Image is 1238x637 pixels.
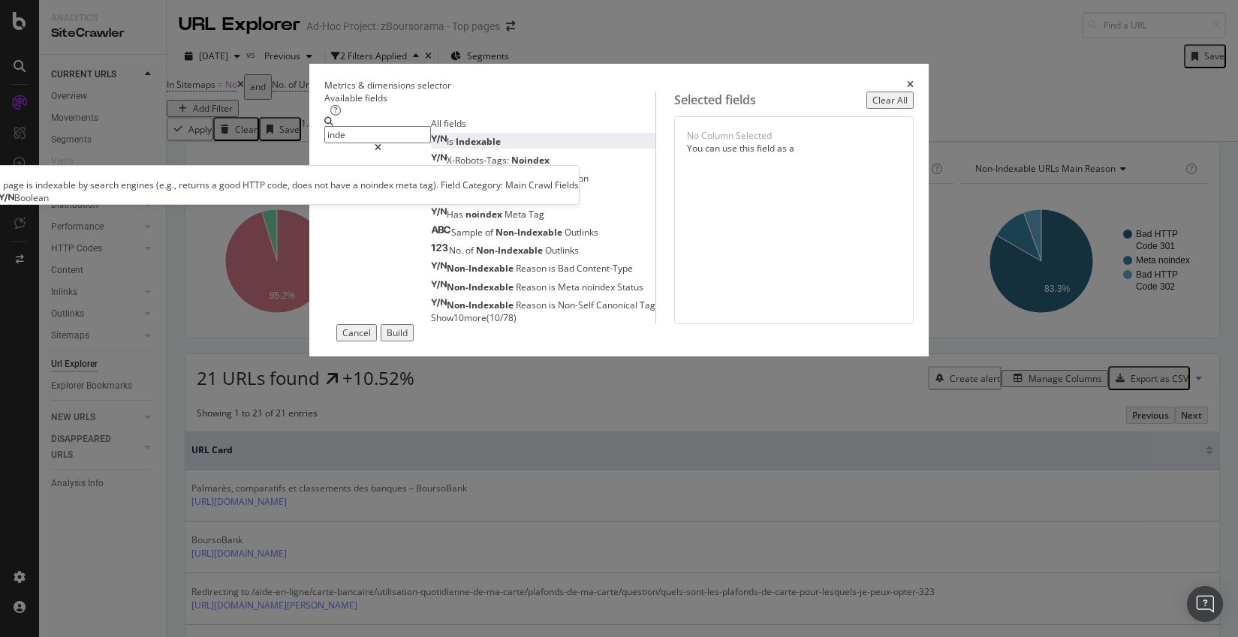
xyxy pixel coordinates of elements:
[674,92,756,109] div: Selected fields
[596,299,640,311] span: Canonical
[866,92,914,109] button: Clear All
[640,299,655,311] span: Tag
[558,299,596,311] span: Non-Self
[549,262,558,275] span: is
[342,326,371,339] div: Cancel
[496,226,565,239] span: Non-Indexable
[872,94,908,107] div: Clear All
[486,311,517,324] span: ( 10 / 78 )
[558,262,577,275] span: Bad
[549,281,558,293] span: is
[577,262,633,275] span: Content-Type
[516,262,549,275] span: Reason
[336,324,377,341] button: Cancel
[549,299,558,311] span: is
[516,281,549,293] span: Reason
[447,262,516,275] span: Non-Indexable
[476,244,545,257] span: Non-Indexable
[447,135,456,148] span: Is
[505,208,529,221] span: Meta
[529,208,544,221] span: Tag
[516,299,549,311] span: Reason
[447,281,516,293] span: Non-Indexable
[558,281,582,293] span: Meta
[309,64,929,356] div: modal
[431,311,486,324] span: Show 10 more
[431,117,655,130] div: All fields
[324,79,451,92] div: Metrics & dimensions selector
[687,142,901,155] div: You can use this field as a
[447,154,511,167] span: X-Robots-Tags:
[511,154,550,167] span: Noindex
[451,226,485,239] span: Sample
[687,129,772,142] div: No Column Selected
[14,191,49,204] span: Boolean
[447,299,516,311] span: Non-Indexable
[617,281,643,293] span: Status
[485,226,496,239] span: of
[545,244,579,257] span: Outlinks
[456,135,501,148] span: Indexable
[465,208,505,221] span: noindex
[447,208,465,221] span: Has
[387,326,408,339] div: Build
[324,92,655,104] div: Available fields
[565,226,598,239] span: Outlinks
[465,244,476,257] span: of
[381,324,414,341] button: Build
[449,244,465,257] span: No.
[324,126,431,143] input: Search by field name
[1187,586,1223,622] div: Open Intercom Messenger
[582,281,617,293] span: noindex
[907,79,914,92] div: times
